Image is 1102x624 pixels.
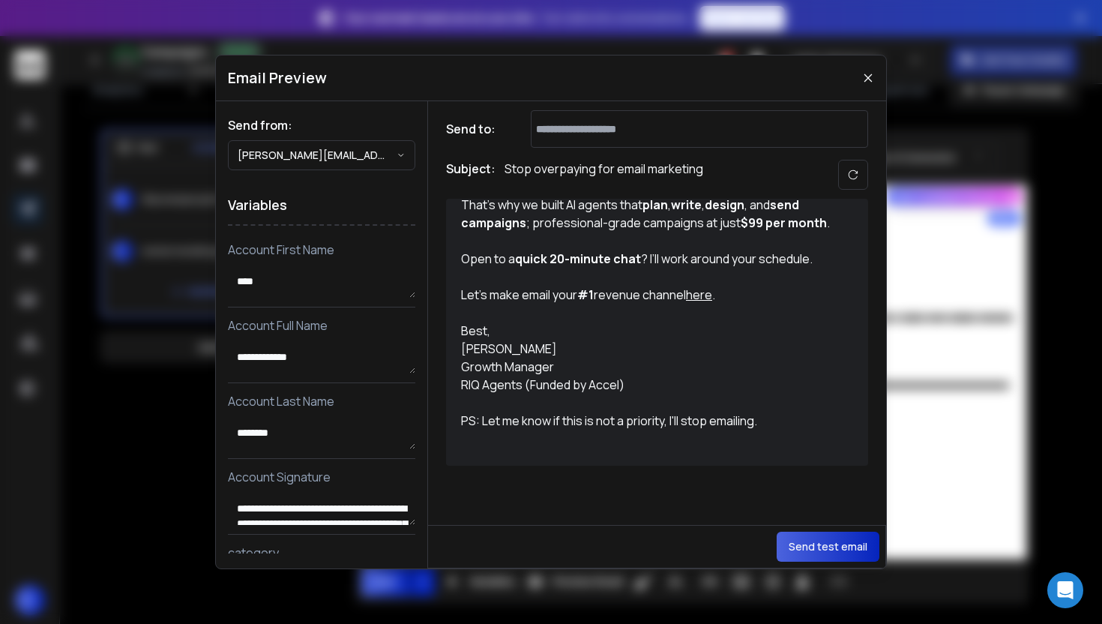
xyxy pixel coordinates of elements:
div: Open Intercom Messenger [1047,572,1083,608]
strong: write [671,196,702,213]
div: PS: Let me know if this is not a priority, I'll stop emailing. [461,412,836,430]
div: Best, [461,322,836,340]
h1: Send to: [446,120,506,138]
strong: quick 20-minute chat [515,250,641,267]
p: category [228,544,415,562]
strong: design [705,196,744,213]
h1: Variables [228,185,415,226]
a: here [686,286,712,303]
strong: plan [642,196,668,213]
p: Stop overpaying for email marketing [505,160,703,190]
h1: Send from: [228,116,415,134]
div: Let’s make email your revenue channel . [461,286,836,304]
div: Open to a ? I’ll work around your schedule. [461,250,836,268]
h1: Subject: [446,160,496,190]
strong: #1 [577,286,594,303]
p: [PERSON_NAME][EMAIL_ADDRESS][DOMAIN_NAME] [238,148,397,163]
button: Send test email [777,532,879,562]
div: That’s why we built AI agents that , , , and ; professional-grade campaigns at just . [461,196,836,232]
h1: Email Preview [228,67,327,88]
strong: $99 per month [741,214,827,231]
div: [PERSON_NAME] [461,340,836,358]
div: Growth Manager [461,358,836,376]
p: Account Last Name [228,392,415,410]
p: Account First Name [228,241,415,259]
p: Account Full Name [228,316,415,334]
div: RIQ Agents (Funded by Accel) [461,376,836,394]
p: Account Signature [228,468,415,486]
